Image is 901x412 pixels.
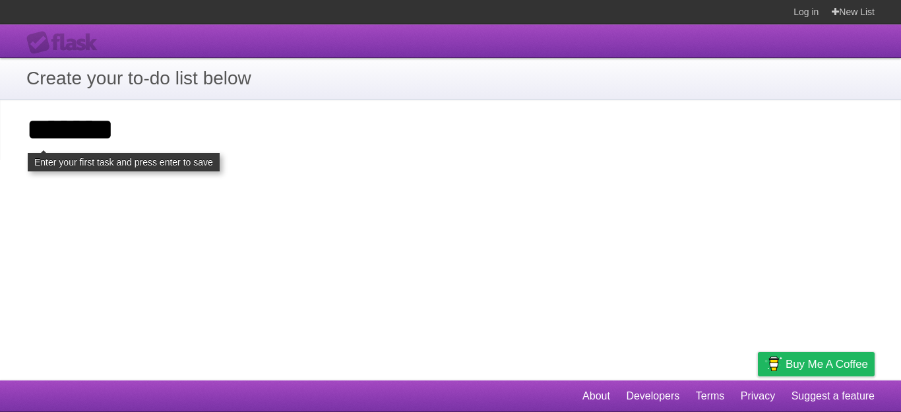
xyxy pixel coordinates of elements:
[582,384,610,409] a: About
[758,352,875,376] a: Buy me a coffee
[26,65,875,92] h1: Create your to-do list below
[26,31,106,55] div: Flask
[696,384,725,409] a: Terms
[764,353,782,375] img: Buy me a coffee
[741,384,775,409] a: Privacy
[626,384,679,409] a: Developers
[792,384,875,409] a: Suggest a feature
[786,353,868,376] span: Buy me a coffee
